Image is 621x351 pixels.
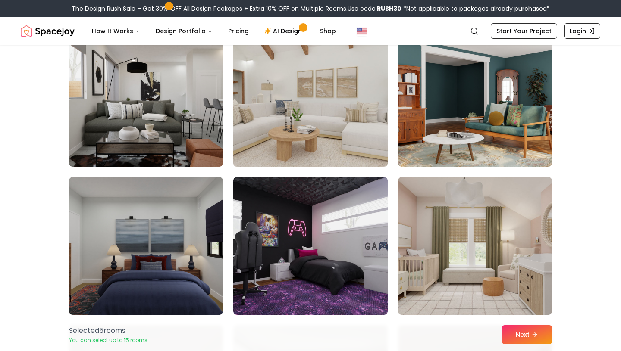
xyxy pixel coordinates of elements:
span: Use code: [348,4,401,13]
a: Start Your Project [491,23,557,39]
img: United States [357,26,367,36]
a: Shop [313,22,343,40]
img: Spacejoy Logo [21,22,75,40]
a: Login [564,23,600,39]
button: How It Works [85,22,147,40]
div: The Design Rush Sale – Get 30% OFF All Design Packages + Extra 10% OFF on Multiple Rooms. [72,4,550,13]
img: Room room-44 [233,177,387,315]
button: Design Portfolio [149,22,220,40]
img: Room room-45 [398,177,552,315]
nav: Global [21,17,600,45]
img: Room room-42 [398,29,552,167]
img: Room room-40 [69,29,223,167]
span: *Not applicable to packages already purchased* [401,4,550,13]
nav: Main [85,22,343,40]
img: Room room-41 [229,25,391,170]
p: Selected 5 room s [69,326,147,336]
a: Spacejoy [21,22,75,40]
img: Room room-43 [69,177,223,315]
b: RUSH30 [377,4,401,13]
a: Pricing [221,22,256,40]
a: AI Design [257,22,311,40]
p: You can select up to 15 rooms [69,337,147,344]
button: Next [502,325,552,344]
